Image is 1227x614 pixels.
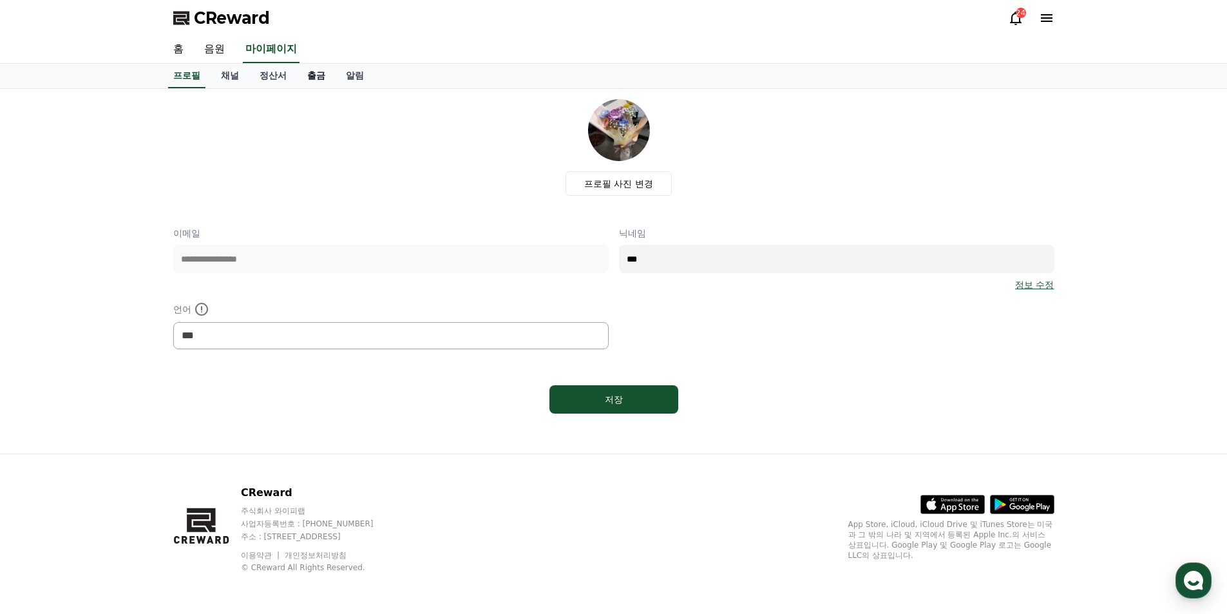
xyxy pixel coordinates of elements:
[285,551,347,560] a: 개인정보처리방침
[173,302,609,317] p: 언어
[1008,10,1023,26] a: 24
[118,428,133,439] span: 대화
[241,562,398,573] p: © CReward All Rights Reserved.
[297,64,336,88] a: 출금
[41,428,48,438] span: 홈
[168,64,205,88] a: 프로필
[173,227,609,240] p: 이메일
[241,532,398,542] p: 주소 : [STREET_ADDRESS]
[241,506,398,516] p: 주식회사 와이피랩
[4,408,85,441] a: 홈
[166,408,247,441] a: 설정
[336,64,374,88] a: 알림
[848,519,1054,561] p: App Store, iCloud, iCloud Drive 및 iTunes Store는 미국과 그 밖의 나라 및 지역에서 등록된 Apple Inc.의 서비스 상표입니다. Goo...
[199,428,214,438] span: 설정
[211,64,249,88] a: 채널
[1016,8,1026,18] div: 24
[566,171,672,196] label: 프로필 사진 변경
[249,64,297,88] a: 정산서
[163,36,194,63] a: 홈
[588,99,650,161] img: profile_image
[241,485,398,501] p: CReward
[194,36,235,63] a: 음원
[241,551,281,560] a: 이용약관
[194,8,270,28] span: CReward
[575,393,652,406] div: 저장
[85,408,166,441] a: 대화
[549,385,678,414] button: 저장
[619,227,1054,240] p: 닉네임
[173,8,270,28] a: CReward
[243,36,300,63] a: 마이페이지
[241,519,398,529] p: 사업자등록번호 : [PHONE_NUMBER]
[1015,278,1054,291] a: 정보 수정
